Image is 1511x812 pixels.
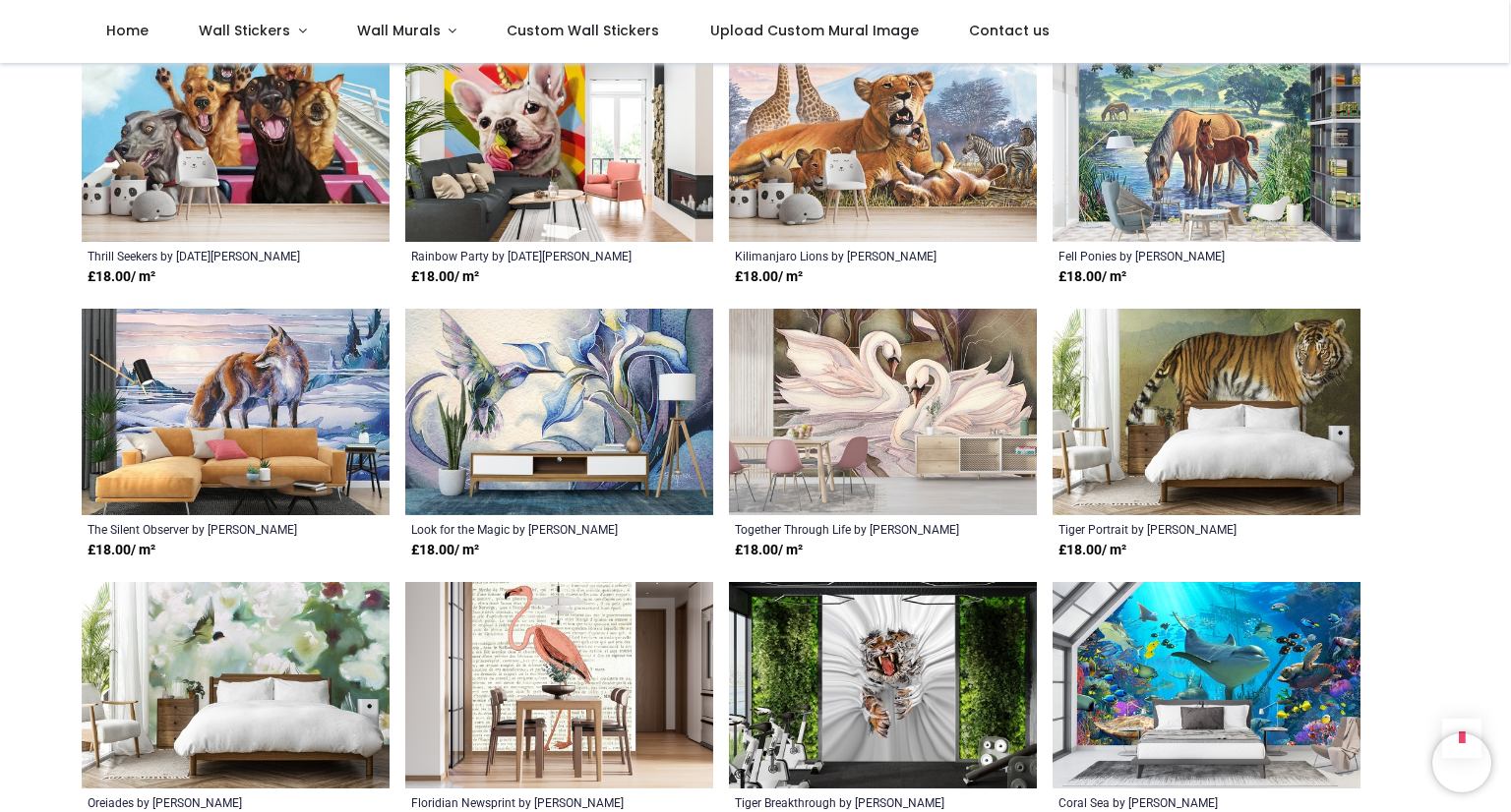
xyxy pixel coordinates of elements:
a: Tiger Portrait by [PERSON_NAME] [1058,521,1296,537]
a: Together Through Life by [PERSON_NAME] [735,521,972,537]
a: Look for the Magic by [PERSON_NAME] [411,521,648,537]
span: Upload Custom Mural Image [710,21,919,40]
span: Contact us [969,21,1050,40]
strong: £ 18.00 / m² [735,541,803,560]
a: Fell Ponies by [PERSON_NAME] [1058,248,1296,263]
span: Wall Stickers [199,21,290,40]
a: Oreiades by [PERSON_NAME] [88,794,325,810]
strong: £ 18.00 / m² [1058,267,1126,287]
iframe: Brevo live chat [1432,733,1491,792]
img: Coral Sea Wall Mural by David Penfound - Mod8 [1053,582,1360,788]
img: Oreiades Wall Mural by Julian Rowe [82,582,390,788]
strong: £ 18.00 / m² [88,267,155,287]
img: Floridian Newsprint Wall Mural by Katie Pertiet [405,582,713,788]
span: Wall Murals [357,21,441,40]
strong: £ 18.00 / m² [735,267,803,287]
strong: £ 18.00 / m² [411,267,479,287]
img: Fell Ponies Wall Mural by Steve Crisp [1053,36,1360,243]
img: Tiger Portrait Wall Mural by Chris Vest [1053,309,1360,515]
strong: £ 18.00 / m² [88,541,155,560]
img: Together Through Life Wall Mural by Jody Bergsma [729,309,1037,515]
img: The Silent Observer Wall Mural by Jody Bergsma [82,309,390,515]
a: Coral Sea by [PERSON_NAME] [1058,794,1296,810]
span: Home [106,21,149,40]
img: Kilimanjaro Lions Wall Mural by Steve Crisp [729,36,1037,243]
a: Thrill Seekers by [DATE][PERSON_NAME] [88,248,325,263]
strong: £ 18.00 / m² [1058,541,1126,560]
a: Tiger Breakthrough by [PERSON_NAME] [735,794,972,810]
strong: £ 18.00 / m² [411,541,479,560]
a: Floridian Newsprint by [PERSON_NAME] [411,794,648,810]
img: Rainbow Party Wall Mural by Lucia Heffernan [405,36,713,243]
img: Thrill Seekers Wall Mural by Lucia Heffernan [82,36,390,243]
span: Custom Wall Stickers [507,21,659,40]
a: Kilimanjaro Lions by [PERSON_NAME] [735,248,972,263]
img: Look for the Magic Wall Mural by Jody Bergsma [405,309,713,515]
a: Rainbow Party by [DATE][PERSON_NAME] [411,248,648,263]
a: The Silent Observer by [PERSON_NAME] [88,521,325,537]
img: Tiger Breakthrough Wall Mural by David Penfound [729,582,1037,788]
